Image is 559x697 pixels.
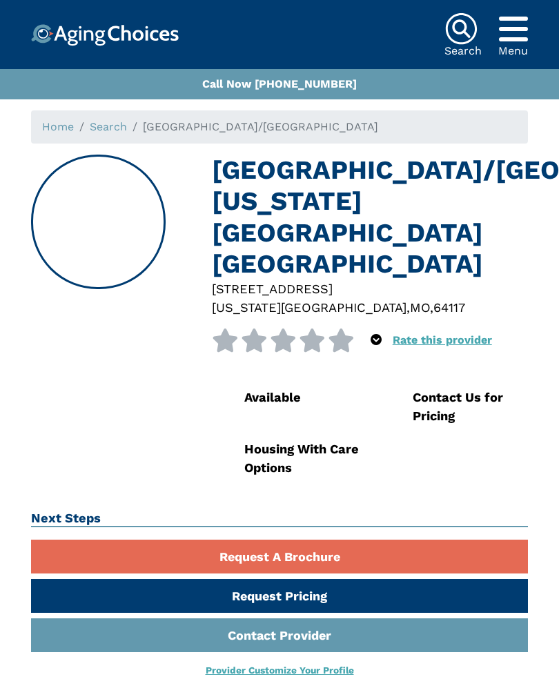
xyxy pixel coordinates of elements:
a: Call Now [PHONE_NUMBER] [202,77,357,90]
h1: [GEOGRAPHIC_DATA]/[GEOGRAPHIC_DATA], [US_STATE][GEOGRAPHIC_DATA] [GEOGRAPHIC_DATA] [212,155,528,279]
a: Home [42,120,74,133]
a: Request Pricing [31,579,528,613]
a: Contact Provider [31,618,528,652]
div: Popover trigger [498,12,528,46]
div: Contact Us for Pricing [413,388,528,426]
span: MO [410,300,430,315]
nav: breadcrumb [31,110,528,144]
img: Choice! [31,24,179,46]
div: 64117 [433,298,465,317]
span: , [430,300,433,315]
a: Request A Brochure [31,540,528,573]
div: [STREET_ADDRESS] [212,279,528,298]
h2: Next Steps [31,511,528,527]
div: Search [444,46,482,57]
span: , [406,300,410,315]
div: Popover trigger [371,328,382,352]
span: [US_STATE][GEOGRAPHIC_DATA] [212,300,406,315]
img: search-icon.svg [444,12,478,46]
a: Search [90,120,127,133]
a: Provider Customize Your Profile [206,665,354,676]
div: Available [244,388,360,406]
div: Menu [498,46,528,57]
a: Rate this provider [393,333,492,346]
span: [GEOGRAPHIC_DATA]/[GEOGRAPHIC_DATA] [143,120,378,133]
div: Housing With Care Options [244,440,360,478]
